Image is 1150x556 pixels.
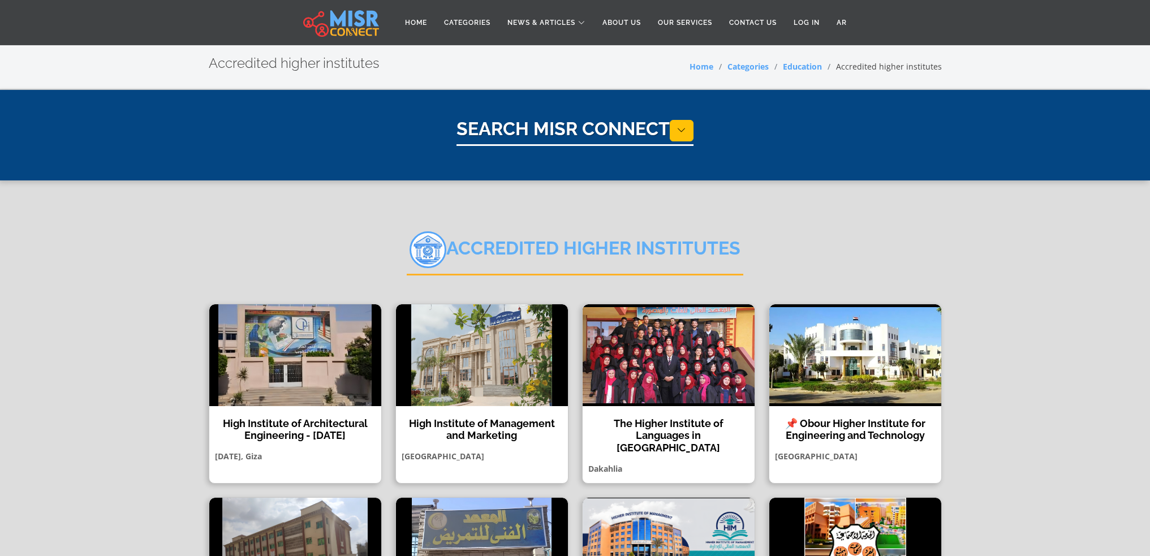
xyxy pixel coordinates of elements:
[404,417,559,442] h4: High Institute of Management and Marketing
[594,12,649,33] a: About Us
[575,304,762,484] a: The Higher Institute of Languages in Mansoura The Higher Institute of Languages in [GEOGRAPHIC_DA...
[202,304,389,484] a: High Institute of Architectural Engineering - 6th of October High Institute of Architectural Engi...
[727,61,769,72] a: Categories
[583,304,755,406] img: The Higher Institute of Languages in Mansoura
[583,463,755,475] p: Dakahlia
[396,450,568,462] p: [GEOGRAPHIC_DATA]
[303,8,379,37] img: main.misr_connect
[397,12,436,33] a: Home
[209,450,381,462] p: [DATE], Giza
[762,304,949,484] a: 📌 Obour Higher Institute for Engineering and Technology 📌 Obour Higher Institute for Engineering ...
[649,12,721,33] a: Our Services
[785,12,828,33] a: Log in
[591,417,746,454] h4: The Higher Institute of Languages in [GEOGRAPHIC_DATA]
[778,417,933,442] h4: 📌 Obour Higher Institute for Engineering and Technology
[499,12,594,33] a: News & Articles
[783,61,822,72] a: Education
[410,231,446,268] img: FbDy15iPXxA2RZqtQvVH.webp
[690,61,713,72] a: Home
[769,450,941,462] p: [GEOGRAPHIC_DATA]
[396,304,568,406] img: High Institute of Management and Marketing
[209,304,381,406] img: High Institute of Architectural Engineering - 6th of October
[407,231,743,275] h2: Accredited higher institutes
[209,55,380,72] h2: Accredited higher institutes
[436,12,499,33] a: Categories
[769,304,941,406] img: 📌 Obour Higher Institute for Engineering and Technology
[218,417,373,442] h4: High Institute of Architectural Engineering - [DATE]
[828,12,855,33] a: AR
[822,61,942,72] li: Accredited higher institutes
[507,18,575,28] span: News & Articles
[389,304,575,484] a: High Institute of Management and Marketing High Institute of Management and Marketing [GEOGRAPHIC...
[721,12,785,33] a: Contact Us
[456,118,694,146] h1: Search Misr Connect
